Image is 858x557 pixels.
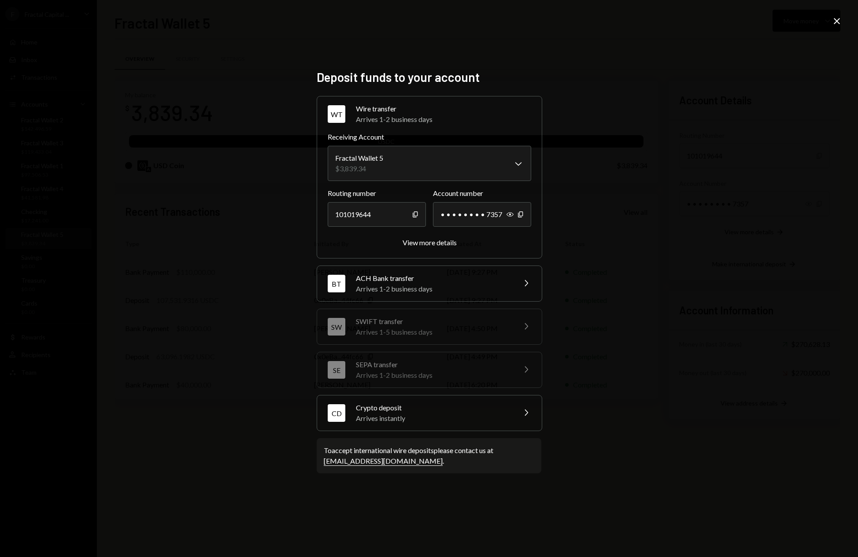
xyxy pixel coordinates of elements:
[328,361,345,379] div: SE
[328,318,345,336] div: SW
[317,309,542,344] button: SWSWIFT transferArrives 1-5 business days
[324,457,443,466] a: [EMAIL_ADDRESS][DOMAIN_NAME]
[328,132,531,247] div: WTWire transferArrives 1-2 business days
[328,105,345,123] div: WT
[317,96,542,132] button: WTWire transferArrives 1-2 business days
[328,275,345,292] div: BT
[356,370,510,380] div: Arrives 1-2 business days
[317,266,542,301] button: BTACH Bank transferArrives 1-2 business days
[356,273,510,284] div: ACH Bank transfer
[317,69,541,86] h2: Deposit funds to your account
[328,146,531,181] button: Receiving Account
[324,445,534,466] div: To accept international wire deposits please contact us at .
[356,402,510,413] div: Crypto deposit
[433,188,531,199] label: Account number
[403,238,457,247] button: View more details
[356,359,510,370] div: SEPA transfer
[328,188,426,199] label: Routing number
[328,202,426,227] div: 101019644
[356,316,510,327] div: SWIFT transfer
[433,202,531,227] div: • • • • • • • • 7357
[328,132,531,142] label: Receiving Account
[356,327,510,337] div: Arrives 1-5 business days
[317,395,542,431] button: CDCrypto depositArrives instantly
[356,284,510,294] div: Arrives 1-2 business days
[356,413,510,424] div: Arrives instantly
[328,404,345,422] div: CD
[403,238,457,247] div: View more details
[356,114,531,125] div: Arrives 1-2 business days
[317,352,542,387] button: SESEPA transferArrives 1-2 business days
[356,103,531,114] div: Wire transfer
